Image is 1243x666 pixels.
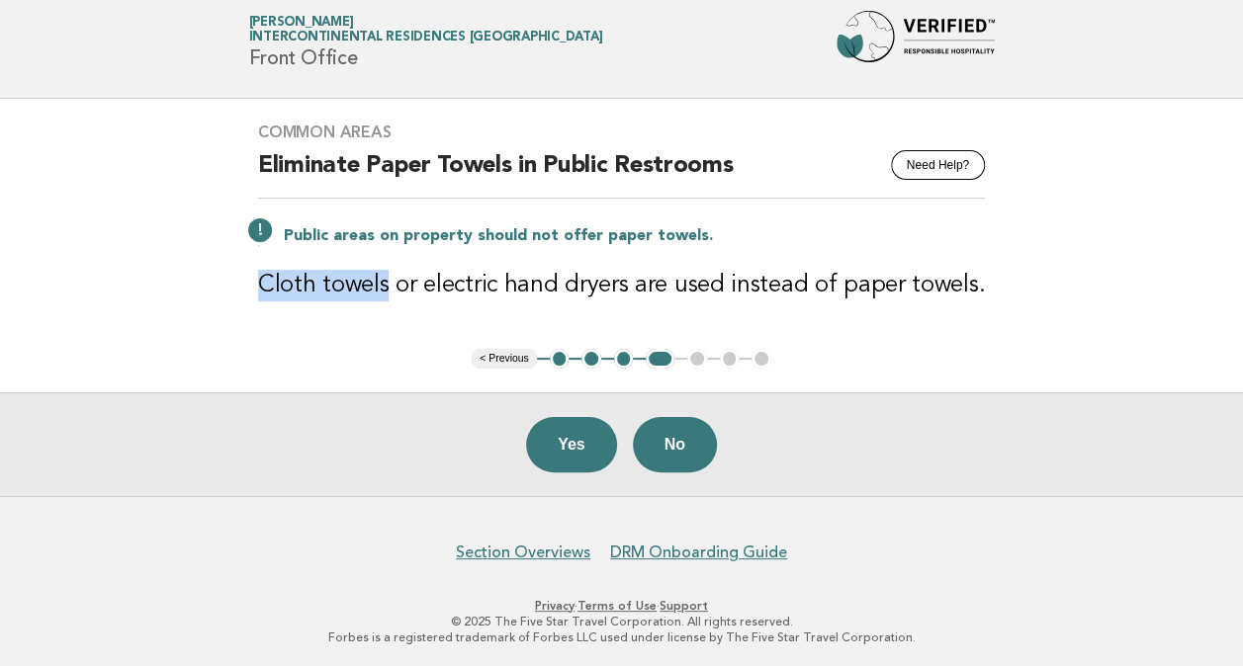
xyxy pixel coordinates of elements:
img: Forbes Travel Guide [837,11,995,74]
a: Terms of Use [577,599,657,613]
button: < Previous [472,349,536,369]
p: Public areas on property should not offer paper towels. [284,226,985,246]
p: · · [28,598,1215,614]
p: © 2025 The Five Star Travel Corporation. All rights reserved. [28,614,1215,629]
button: 3 [614,349,634,369]
button: 2 [581,349,601,369]
button: Yes [526,417,617,472]
button: No [633,417,717,472]
h2: Eliminate Paper Towels in Public Restrooms [258,150,985,199]
p: Forbes is a registered trademark of Forbes LLC used under license by The Five Star Travel Corpora... [28,629,1215,645]
button: 1 [550,349,570,369]
button: Need Help? [891,150,985,180]
a: Privacy [535,599,575,613]
h1: Front Office [249,17,603,68]
a: Support [660,599,708,613]
h3: Common Areas [258,123,985,142]
button: 4 [646,349,674,369]
a: Section Overviews [456,542,590,562]
span: InterContinental Residences [GEOGRAPHIC_DATA] [249,32,603,44]
h3: Cloth towels or electric hand dryers are used instead of paper towels. [258,270,985,301]
a: [PERSON_NAME]InterContinental Residences [GEOGRAPHIC_DATA] [249,16,603,43]
a: DRM Onboarding Guide [610,542,787,562]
